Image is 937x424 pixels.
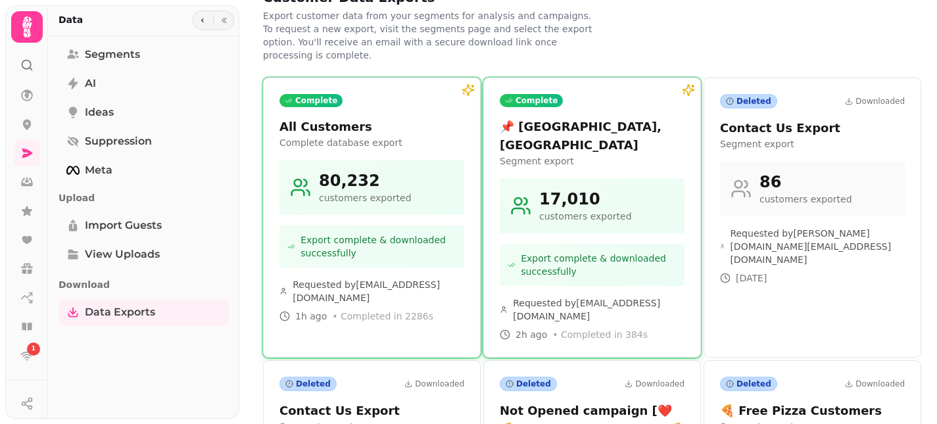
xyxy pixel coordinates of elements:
div: Downloaded [845,96,905,106]
div: customers exported [539,210,632,223]
p: Export customer data from your segments for analysis and campaigns. To request a new export, visi... [263,9,600,62]
div: Complete [279,94,343,107]
div: Deleted [279,377,337,391]
a: Ideas [59,99,229,126]
nav: Tabs [48,36,239,419]
div: customers exported [759,193,852,206]
span: AI [85,76,96,91]
div: Downloaded [845,379,905,389]
a: Segments [59,41,229,68]
span: Contact Us Export [279,402,464,420]
span: 🍕 Free Pizza Customers [720,402,905,420]
div: customers exported [319,191,412,204]
span: Segment export [720,137,905,151]
span: Requested by [EMAIL_ADDRESS][DOMAIN_NAME] [513,296,685,323]
a: View Uploads [59,241,229,268]
span: View Uploads [85,247,160,262]
span: • Completed in 2286 s [332,310,433,323]
div: Complete [500,94,563,107]
span: Requested by [EMAIL_ADDRESS][DOMAIN_NAME] [293,278,464,304]
span: All Customers [279,118,464,136]
span: Data Exports [85,304,155,320]
span: Requested by [PERSON_NAME][DOMAIN_NAME][EMAIL_ADDRESS][DOMAIN_NAME] [730,227,905,266]
span: Suppression [85,133,152,149]
a: Data Exports [59,299,229,325]
a: Meta [59,157,229,183]
a: AI [59,70,229,97]
div: Deleted [500,377,557,391]
span: 2h ago [516,328,547,341]
a: 1 [14,342,40,369]
div: 17,010 [539,189,632,210]
div: Deleted [720,377,777,391]
span: [DATE] [736,271,767,285]
span: Segments [85,47,140,62]
div: 86 [759,172,852,193]
div: Deleted [720,94,777,108]
a: Suppression [59,128,229,154]
span: Contact Us Export [720,119,905,137]
p: Upload [59,186,229,210]
span: 📌 [GEOGRAPHIC_DATA], [GEOGRAPHIC_DATA] [500,118,685,154]
div: Downloaded [625,379,685,389]
span: Import Guests [85,218,162,233]
div: 80,232 [319,170,412,191]
p: Download [59,273,229,296]
span: Export complete & downloaded successfully [300,233,456,260]
div: Downloaded [404,379,464,389]
span: Ideas [85,105,114,120]
h2: Data [59,13,83,26]
span: Complete database export [279,136,464,149]
span: 1 [32,344,36,354]
span: Export complete & downloaded successfully [521,252,677,278]
a: Import Guests [59,212,229,239]
span: Segment export [500,154,685,168]
span: 1h ago [295,310,327,323]
span: • Completed in 384 s [552,328,648,341]
span: Meta [85,162,112,178]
